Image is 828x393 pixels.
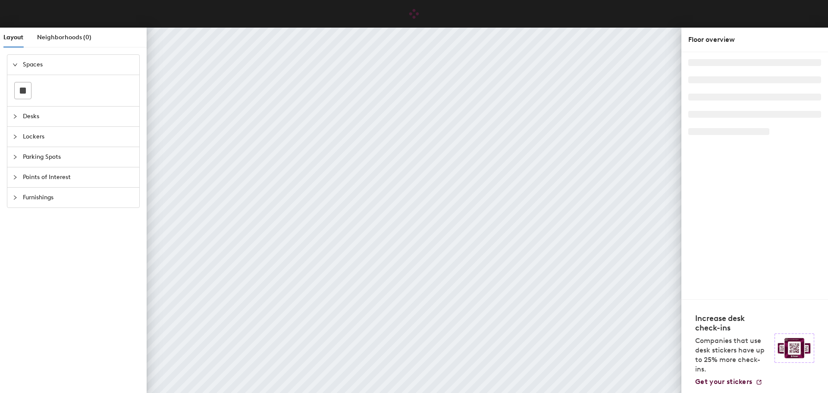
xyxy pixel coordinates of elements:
[13,114,18,119] span: collapsed
[23,55,134,75] span: Spaces
[23,147,134,167] span: Parking Spots
[23,167,134,187] span: Points of Interest
[13,134,18,139] span: collapsed
[13,195,18,200] span: collapsed
[3,34,23,41] span: Layout
[13,62,18,67] span: expanded
[695,377,752,386] span: Get your stickers
[695,377,762,386] a: Get your stickers
[37,34,91,41] span: Neighborhoods (0)
[775,333,814,363] img: Sticker logo
[688,35,821,45] div: Floor overview
[23,127,134,147] span: Lockers
[23,107,134,126] span: Desks
[695,314,769,333] h4: Increase desk check-ins
[13,154,18,160] span: collapsed
[23,188,134,208] span: Furnishings
[695,336,769,374] p: Companies that use desk stickers have up to 25% more check-ins.
[13,175,18,180] span: collapsed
